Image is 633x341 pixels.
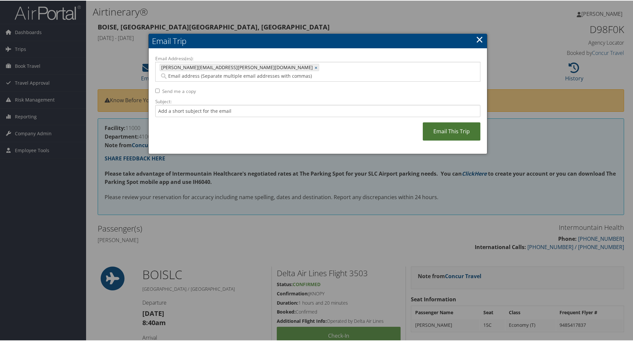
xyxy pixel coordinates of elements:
input: Email address (Separate multiple email addresses with commas) [160,72,395,79]
a: Email This Trip [423,122,480,140]
label: Email Address(es): [155,55,480,61]
a: × [476,32,483,45]
input: Add a short subject for the email [155,104,480,116]
span: [PERSON_NAME][EMAIL_ADDRESS][PERSON_NAME][DOMAIN_NAME] [160,64,313,70]
label: Send me a copy [162,87,196,94]
label: Subject: [155,98,480,104]
a: × [315,64,319,70]
h2: Email Trip [149,33,487,48]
